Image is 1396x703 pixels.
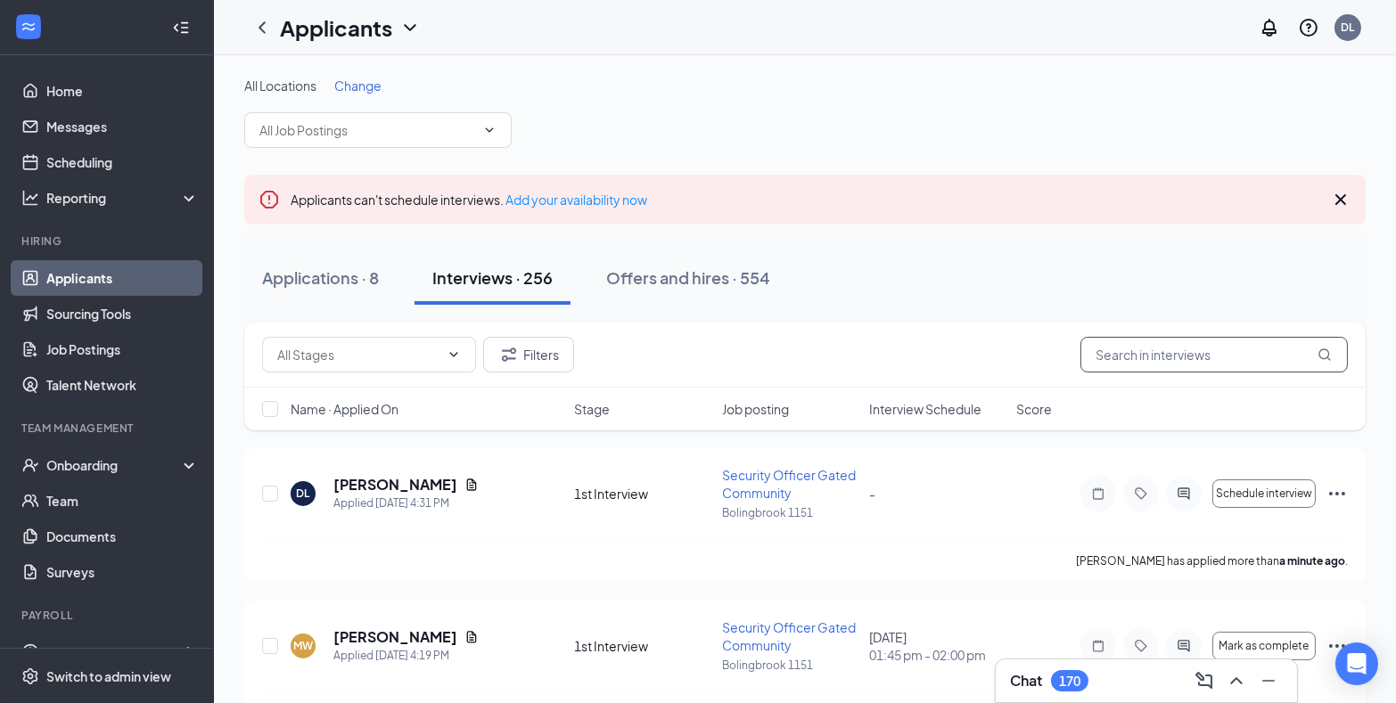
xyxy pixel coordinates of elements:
h3: Chat [1010,671,1042,691]
svg: MagnifyingGlass [1318,347,1332,362]
svg: ChevronDown [399,17,421,38]
div: 170 [1059,674,1080,689]
svg: ChevronDown [482,123,497,137]
p: [PERSON_NAME] has applied more than . [1076,553,1348,568]
svg: Error [259,189,280,210]
svg: ChevronDown [447,347,461,362]
div: Interviews · 256 [432,266,553,289]
svg: Document [464,478,479,492]
h1: Applicants [280,12,392,43]
a: Applicants [46,260,199,296]
a: Team [46,483,199,519]
button: ComposeMessage [1190,666,1219,695]
button: Filter Filters [483,337,574,372]
span: Applicants can't schedule interviews. [291,192,647,208]
span: Interview Schedule [869,400,981,418]
button: Schedule interview [1212,479,1316,508]
div: Applications · 8 [262,266,379,289]
div: Onboarding [46,456,184,474]
svg: ChevronUp [1226,670,1247,691]
div: Team Management [21,421,195,436]
p: Bolingbrook 1151 [722,658,858,673]
span: Schedule interview [1216,487,1312,500]
svg: WorkstreamLogo [20,18,37,36]
svg: Document [464,630,479,644]
div: Applied [DATE] 4:31 PM [333,495,479,512]
svg: Analysis [21,189,39,207]
span: Change [334,78,382,94]
span: Security Officer Gated Community [722,619,856,653]
button: ChevronUp [1222,666,1251,695]
h5: [PERSON_NAME] [333,627,457,647]
svg: Settings [21,667,39,685]
div: DL [297,486,310,501]
span: Mark as complete [1219,640,1309,652]
a: PayrollCrown [46,634,199,670]
svg: Filter [498,344,520,365]
svg: UserCheck [21,456,39,474]
svg: Notifications [1259,17,1280,38]
span: Score [1016,400,1052,418]
div: Payroll [21,608,195,623]
a: Scheduling [46,144,199,180]
span: 01:45 pm - 02:00 pm [869,646,1006,664]
span: Security Officer Gated Community [722,467,856,501]
svg: Cross [1330,189,1351,210]
a: Home [46,73,199,109]
svg: Minimize [1258,670,1279,691]
svg: ChevronLeft [251,17,273,38]
div: Hiring [21,233,195,249]
div: DL [1342,20,1355,35]
svg: ActiveChat [1173,486,1195,501]
span: All Locations [244,78,316,94]
a: Add your availability now [505,192,647,208]
p: Bolingbrook 1151 [722,505,858,520]
span: - [869,486,875,502]
div: 1st Interview [574,485,710,503]
div: Switch to admin view [46,667,171,685]
h5: [PERSON_NAME] [333,475,457,495]
svg: Collapse [172,19,190,37]
a: Sourcing Tools [46,296,199,331]
svg: Ellipses [1326,483,1348,504]
span: Job posting [722,400,789,418]
svg: Note [1088,639,1109,653]
a: Talent Network [46,367,199,403]
svg: Tag [1130,639,1152,653]
a: Documents [46,519,199,554]
div: Open Intercom Messenger [1335,642,1378,685]
div: MW [293,638,313,653]
span: Name · Applied On [291,400,398,418]
svg: QuestionInfo [1298,17,1319,38]
div: Reporting [46,189,200,207]
div: Applied [DATE] 4:19 PM [333,647,479,665]
svg: ActiveChat [1173,639,1195,653]
input: All Stages [277,345,439,364]
svg: ComposeMessage [1194,670,1215,691]
input: All Job Postings [259,120,475,140]
svg: Note [1088,486,1109,501]
svg: Ellipses [1326,635,1348,657]
button: Minimize [1254,666,1283,695]
svg: Tag [1130,486,1152,501]
div: 1st Interview [574,637,710,655]
a: Messages [46,109,199,144]
div: [DATE] [869,628,1006,664]
div: Offers and hires · 554 [606,266,770,289]
input: Search in interviews [1080,337,1348,372]
span: Stage [574,400,610,418]
a: Job Postings [46,331,199,367]
button: Mark as complete [1212,632,1316,660]
a: Surveys [46,554,199,590]
b: a minute ago [1279,554,1345,568]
